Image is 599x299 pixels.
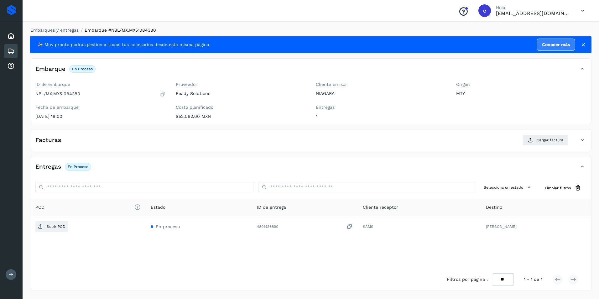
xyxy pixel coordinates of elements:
[68,165,88,169] p: En proceso
[257,204,286,211] span: ID de entrega
[38,41,211,48] span: ✨ Muy pronto podrás gestionar todos tus accesorios desde esta misma página.
[540,182,586,194] button: Limpiar filtros
[35,66,65,73] h4: Embarque
[496,5,571,10] p: Hola,
[486,204,502,211] span: Destino
[30,134,591,151] div: FacturasCargar factura
[35,105,166,110] label: Fecha de embarque
[545,185,571,191] span: Limpiar filtros
[316,91,446,96] p: NIAGARA
[30,28,79,33] a: Embarques y entregas
[30,161,591,177] div: EntregasEn proceso
[257,223,353,230] div: 4801436890
[176,105,306,110] label: Costo planificado
[35,82,166,87] label: ID de embarque
[35,114,166,119] p: [DATE] 18:00
[524,276,542,283] span: 1 - 1 de 1
[4,29,18,43] div: Inicio
[316,82,446,87] label: Cliente emisor
[523,134,569,146] button: Cargar factura
[456,82,586,87] label: Origen
[176,114,306,119] p: $52,062.00 MXN
[176,82,306,87] label: Proveedor
[4,44,18,58] div: Embarques
[358,216,481,237] td: SAMS
[47,224,65,229] p: Subir POD
[537,39,575,51] a: Conocer más
[30,27,591,34] nav: breadcrumb
[481,216,591,237] td: [PERSON_NAME]
[35,204,141,211] span: POD
[316,114,446,119] p: 1
[481,182,535,192] button: Selecciona un estado
[35,91,80,97] p: NBL/MX.MX51084380
[151,204,165,211] span: Estado
[30,64,591,79] div: EmbarqueEn proceso
[35,163,61,170] h4: Entregas
[72,67,93,71] p: En proceso
[176,91,306,96] p: Ready Solutions
[363,204,398,211] span: Cliente receptor
[85,28,156,33] span: Embarque #NBL/MX.MX51084380
[456,91,586,96] p: MTY
[496,10,571,16] p: cuentasxcobrar@readysolutions.com.mx
[35,137,61,144] h4: Facturas
[316,105,446,110] label: Entregas
[447,276,488,283] span: Filtros por página :
[156,224,180,229] span: En proceso
[537,137,563,143] span: Cargar factura
[35,221,68,232] button: Subir POD
[4,59,18,73] div: Cuentas por cobrar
